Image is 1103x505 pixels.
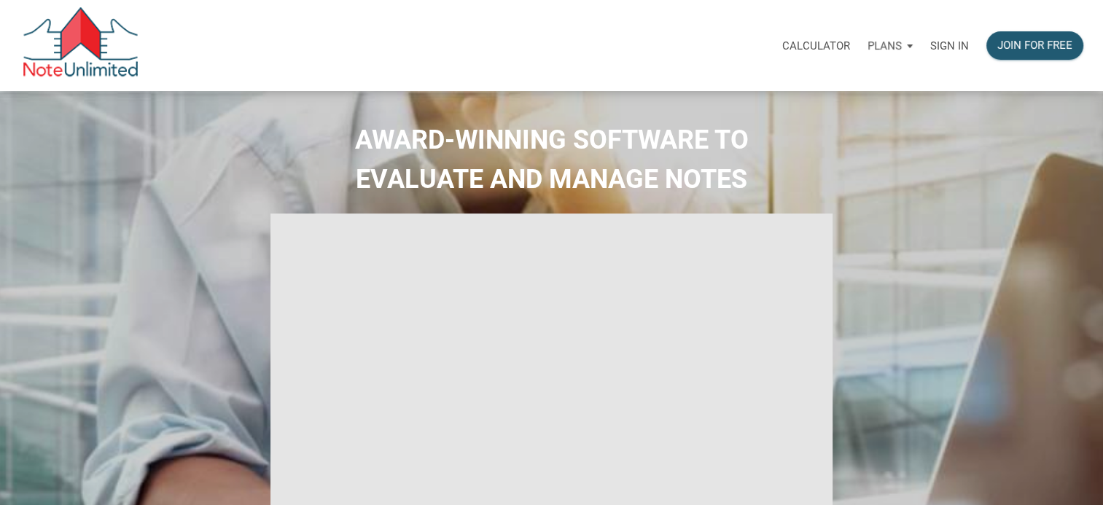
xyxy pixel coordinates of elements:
[997,37,1072,54] div: Join for free
[782,39,850,52] p: Calculator
[930,39,969,52] p: Sign in
[11,120,1092,199] h2: AWARD-WINNING SOFTWARE TO EVALUATE AND MANAGE NOTES
[859,24,921,68] button: Plans
[868,39,902,52] p: Plans
[773,23,859,68] a: Calculator
[859,23,921,68] a: Plans
[921,23,978,68] a: Sign in
[978,23,1092,68] a: Join for free
[986,31,1083,60] button: Join for free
